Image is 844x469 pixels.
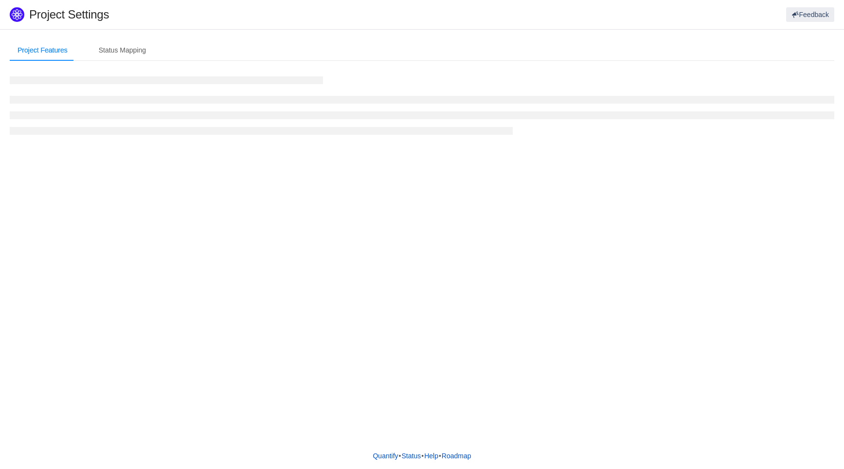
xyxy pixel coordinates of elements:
[439,452,441,460] span: •
[10,7,24,22] img: Quantify
[91,39,154,61] div: Status Mapping
[29,7,505,22] h1: Project Settings
[10,39,75,61] div: Project Features
[372,449,398,463] a: Quantify
[421,452,424,460] span: •
[424,449,439,463] a: Help
[441,449,472,463] a: Roadmap
[786,7,834,22] button: Feedback
[401,449,422,463] a: Status
[399,452,401,460] span: •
